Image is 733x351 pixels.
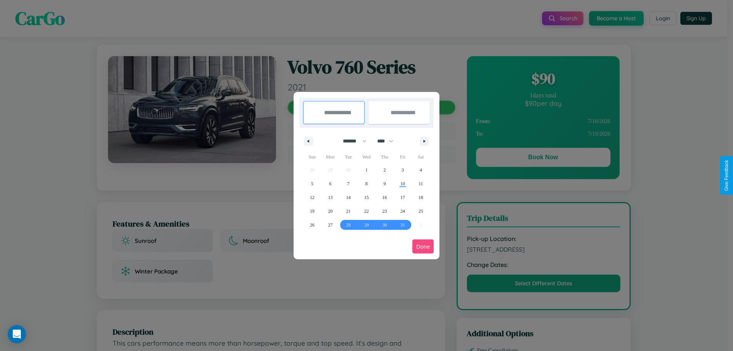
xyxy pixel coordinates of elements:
[412,191,430,204] button: 18
[376,151,394,163] span: Thu
[339,218,357,232] button: 28
[321,177,339,191] button: 6
[303,177,321,191] button: 5
[394,191,412,204] button: 17
[376,204,394,218] button: 23
[303,218,321,232] button: 26
[412,163,430,177] button: 4
[365,163,368,177] span: 1
[346,218,351,232] span: 28
[412,151,430,163] span: Sat
[346,191,351,204] span: 14
[382,204,387,218] span: 23
[402,163,404,177] span: 3
[364,191,369,204] span: 15
[357,218,375,232] button: 29
[328,204,333,218] span: 20
[724,160,729,191] div: Give Feedback
[8,325,26,343] div: Open Intercom Messenger
[400,218,405,232] span: 31
[365,177,368,191] span: 8
[394,163,412,177] button: 3
[383,163,386,177] span: 2
[412,177,430,191] button: 11
[357,177,375,191] button: 8
[303,151,321,163] span: Sun
[321,151,339,163] span: Mon
[382,191,387,204] span: 16
[364,218,369,232] span: 29
[382,218,387,232] span: 30
[346,204,351,218] span: 21
[383,177,386,191] span: 9
[310,191,315,204] span: 12
[400,191,405,204] span: 17
[394,151,412,163] span: Fri
[357,163,375,177] button: 1
[376,177,394,191] button: 9
[328,191,333,204] span: 13
[311,177,313,191] span: 5
[357,191,375,204] button: 15
[376,218,394,232] button: 30
[339,177,357,191] button: 7
[357,204,375,218] button: 22
[321,204,339,218] button: 20
[357,151,375,163] span: Wed
[418,191,423,204] span: 18
[418,204,423,218] span: 25
[321,218,339,232] button: 27
[310,218,315,232] span: 26
[412,204,430,218] button: 25
[339,204,357,218] button: 21
[339,191,357,204] button: 14
[328,218,333,232] span: 27
[329,177,331,191] span: 6
[376,191,394,204] button: 16
[412,239,434,254] button: Done
[376,163,394,177] button: 2
[400,204,405,218] span: 24
[339,151,357,163] span: Tue
[394,204,412,218] button: 24
[364,204,369,218] span: 22
[394,177,412,191] button: 10
[303,191,321,204] button: 12
[420,163,422,177] span: 4
[321,191,339,204] button: 13
[347,177,350,191] span: 7
[303,204,321,218] button: 19
[310,204,315,218] span: 19
[400,177,405,191] span: 10
[394,218,412,232] button: 31
[418,177,423,191] span: 11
